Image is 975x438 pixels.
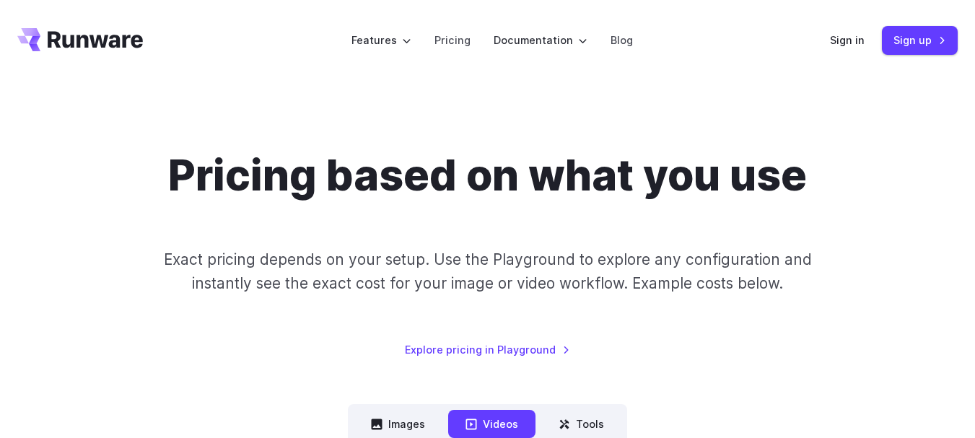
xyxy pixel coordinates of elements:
h1: Pricing based on what you use [168,150,807,201]
button: Tools [541,410,621,438]
a: Sign in [830,32,865,48]
button: Videos [448,410,535,438]
label: Documentation [494,32,587,48]
p: Exact pricing depends on your setup. Use the Playground to explore any configuration and instantl... [158,248,816,296]
a: Go to / [17,28,143,51]
label: Features [351,32,411,48]
a: Sign up [882,26,958,54]
a: Explore pricing in Playground [405,341,570,358]
button: Images [354,410,442,438]
a: Blog [611,32,633,48]
a: Pricing [434,32,471,48]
